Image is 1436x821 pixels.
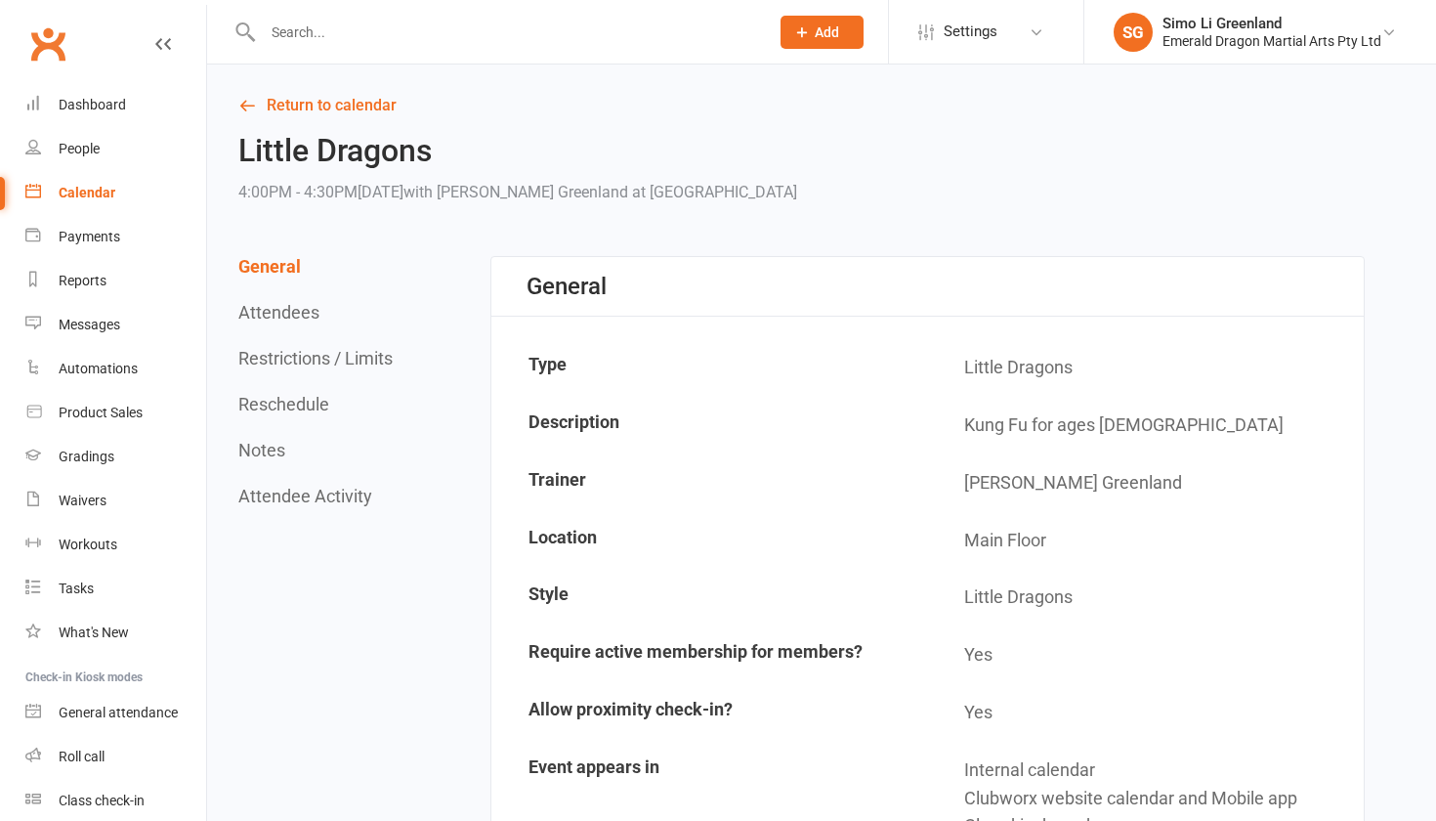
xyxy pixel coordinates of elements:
[25,479,206,523] a: Waivers
[59,705,178,720] div: General attendance
[25,303,206,347] a: Messages
[25,259,206,303] a: Reports
[815,24,839,40] span: Add
[493,627,927,683] td: Require active membership for members?
[1162,32,1381,50] div: Emerald Dragon Martial Arts Pty Ltd
[493,455,927,511] td: Trainer
[59,749,105,764] div: Roll call
[25,435,206,479] a: Gradings
[929,340,1363,396] td: Little Dragons
[25,127,206,171] a: People
[59,405,143,420] div: Product Sales
[527,273,607,300] div: General
[59,793,145,808] div: Class check-in
[944,10,997,54] span: Settings
[59,449,114,464] div: Gradings
[59,581,94,596] div: Tasks
[403,183,628,201] span: with [PERSON_NAME] Greenland
[59,625,129,640] div: What's New
[59,141,100,156] div: People
[238,440,285,460] button: Notes
[59,185,115,200] div: Calendar
[257,19,755,46] input: Search...
[59,97,126,112] div: Dashboard
[25,347,206,391] a: Automations
[238,394,329,414] button: Reschedule
[493,398,927,454] td: Description
[238,134,797,168] h2: Little Dragons
[493,685,927,741] td: Allow proximity check-in?
[25,691,206,735] a: General attendance kiosk mode
[25,567,206,611] a: Tasks
[929,685,1363,741] td: Yes
[1162,15,1381,32] div: Simo Li Greenland
[929,627,1363,683] td: Yes
[964,756,1349,785] div: Internal calendar
[781,16,864,49] button: Add
[238,348,393,368] button: Restrictions / Limits
[59,361,138,376] div: Automations
[929,398,1363,454] td: Kung Fu for ages [DEMOGRAPHIC_DATA]
[238,256,301,277] button: General
[1114,13,1153,52] div: SG
[929,513,1363,569] td: Main Floor
[25,171,206,215] a: Calendar
[25,735,206,779] a: Roll call
[25,611,206,655] a: What's New
[493,570,927,626] td: Style
[25,523,206,567] a: Workouts
[25,83,206,127] a: Dashboard
[238,486,372,506] button: Attendee Activity
[493,340,927,396] td: Type
[25,215,206,259] a: Payments
[238,302,319,323] button: Attendees
[964,785,1349,813] div: Clubworx website calendar and Mobile app
[238,179,797,206] div: 4:00PM - 4:30PM[DATE]
[59,493,106,508] div: Waivers
[25,391,206,435] a: Product Sales
[59,229,120,244] div: Payments
[632,183,797,201] span: at [GEOGRAPHIC_DATA]
[238,92,1365,119] a: Return to calendar
[929,455,1363,511] td: [PERSON_NAME] Greenland
[59,317,120,332] div: Messages
[59,273,106,288] div: Reports
[929,570,1363,626] td: Little Dragons
[493,513,927,569] td: Location
[23,20,72,68] a: Clubworx
[59,537,117,552] div: Workouts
